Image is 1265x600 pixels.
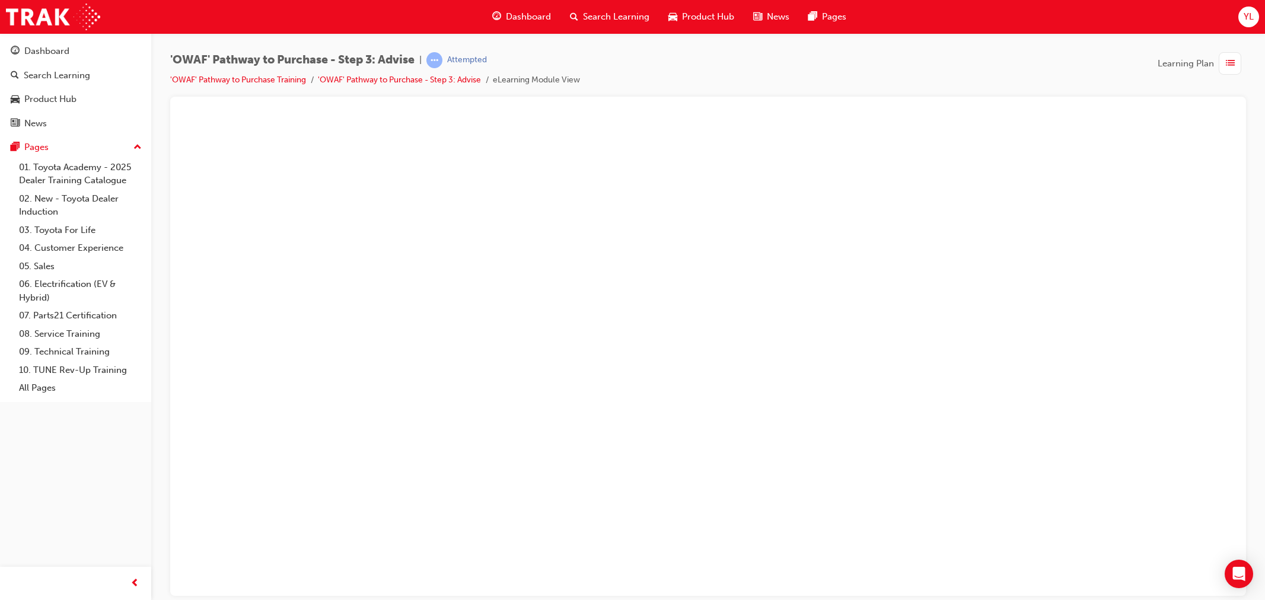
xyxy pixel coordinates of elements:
div: Dashboard [24,44,69,58]
span: 'OWAF' Pathway to Purchase - Step 3: Advise [170,53,415,67]
span: prev-icon [130,576,139,591]
a: News [5,113,146,135]
span: search-icon [11,71,19,81]
span: pages-icon [11,142,20,153]
button: Learning Plan [1158,52,1246,75]
button: Pages [5,136,146,158]
span: learningRecordVerb_ATTEMPT-icon [426,52,442,68]
a: search-iconSearch Learning [560,5,659,29]
a: car-iconProduct Hub [659,5,744,29]
a: 'OWAF' Pathway to Purchase Training [170,75,306,85]
a: 04. Customer Experience [14,239,146,257]
div: Attempted [447,55,487,66]
span: Pages [822,10,846,24]
span: list-icon [1226,56,1235,71]
a: 06. Electrification (EV & Hybrid) [14,275,146,307]
div: Search Learning [24,69,90,82]
span: guage-icon [492,9,501,24]
img: Trak [6,4,100,30]
a: Product Hub [5,88,146,110]
a: 10. TUNE Rev-Up Training [14,361,146,379]
a: 09. Technical Training [14,343,146,361]
a: news-iconNews [744,5,799,29]
button: YL [1238,7,1259,27]
a: pages-iconPages [799,5,856,29]
div: Open Intercom Messenger [1225,560,1253,588]
a: All Pages [14,379,146,397]
span: Product Hub [682,10,734,24]
a: guage-iconDashboard [483,5,560,29]
span: car-icon [668,9,677,24]
span: Dashboard [506,10,551,24]
span: | [419,53,422,67]
div: News [24,117,47,130]
span: pages-icon [808,9,817,24]
span: guage-icon [11,46,20,57]
li: eLearning Module View [493,74,580,87]
a: 07. Parts21 Certification [14,307,146,325]
span: news-icon [753,9,762,24]
a: Dashboard [5,40,146,62]
span: up-icon [133,140,142,155]
a: 05. Sales [14,257,146,276]
span: News [767,10,789,24]
span: Search Learning [583,10,649,24]
div: Pages [24,141,49,154]
a: Search Learning [5,65,146,87]
span: search-icon [570,9,578,24]
span: news-icon [11,119,20,129]
a: 08. Service Training [14,325,146,343]
span: YL [1244,10,1254,24]
div: Product Hub [24,92,77,106]
a: 01. Toyota Academy - 2025 Dealer Training Catalogue [14,158,146,190]
a: 'OWAF' Pathway to Purchase - Step 3: Advise [318,75,481,85]
span: car-icon [11,94,20,105]
span: Learning Plan [1158,57,1214,71]
a: 02. New - Toyota Dealer Induction [14,190,146,221]
a: 03. Toyota For Life [14,221,146,240]
button: DashboardSearch LearningProduct HubNews [5,38,146,136]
